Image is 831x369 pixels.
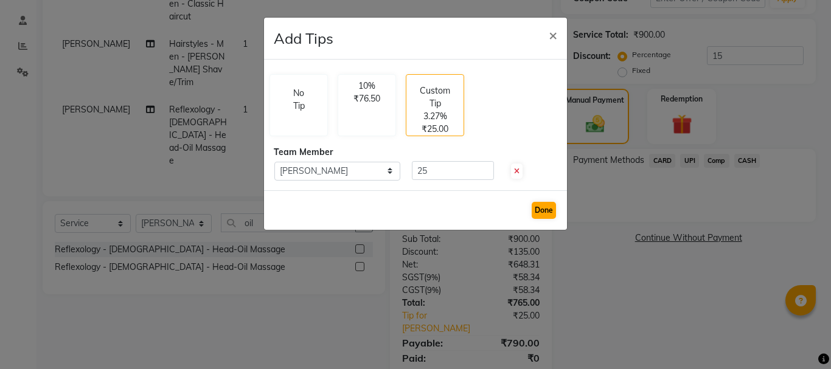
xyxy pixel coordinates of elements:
[422,123,448,136] p: ₹25.00
[549,26,557,44] span: ×
[274,147,333,157] span: Team Member
[346,80,388,92] p: 10%
[274,27,333,49] h4: Add Tips
[414,84,456,110] p: Custom Tip
[346,92,388,105] p: ₹76.50
[290,87,308,112] p: No Tip
[423,110,447,123] p: 3.27%
[539,18,567,52] button: Close
[532,202,556,219] button: Done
